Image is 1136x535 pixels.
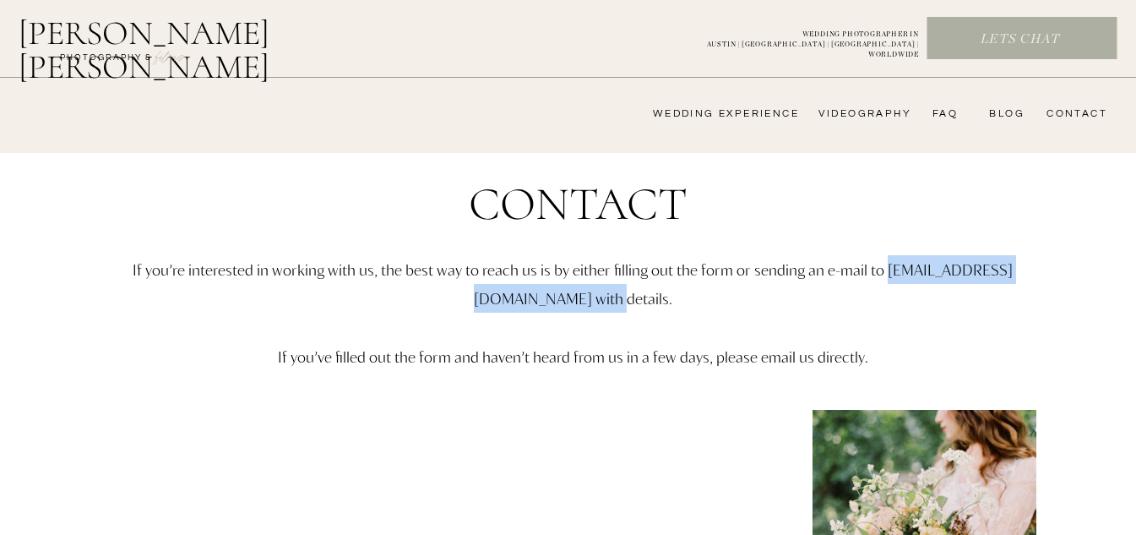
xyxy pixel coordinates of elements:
[927,30,1113,49] a: Lets chat
[924,107,958,121] a: FAQ
[19,16,357,57] a: [PERSON_NAME] [PERSON_NAME]
[813,107,911,121] a: videography
[51,52,161,72] a: photography &
[139,46,201,66] a: FILMs
[80,255,1066,431] p: If you’re interested in working with us, the best way to reach us is by either filling out the fo...
[372,181,785,240] h1: Contact
[679,30,919,48] a: WEDDING PHOTOGRAPHER INAUSTIN | [GEOGRAPHIC_DATA] | [GEOGRAPHIC_DATA] | WORLDWIDE
[983,107,1025,121] a: bLog
[1041,107,1107,121] a: CONTACT
[629,107,799,121] a: wedding experience
[679,30,919,48] p: WEDDING PHOTOGRAPHER IN AUSTIN | [GEOGRAPHIC_DATA] | [GEOGRAPHIC_DATA] | WORLDWIDE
